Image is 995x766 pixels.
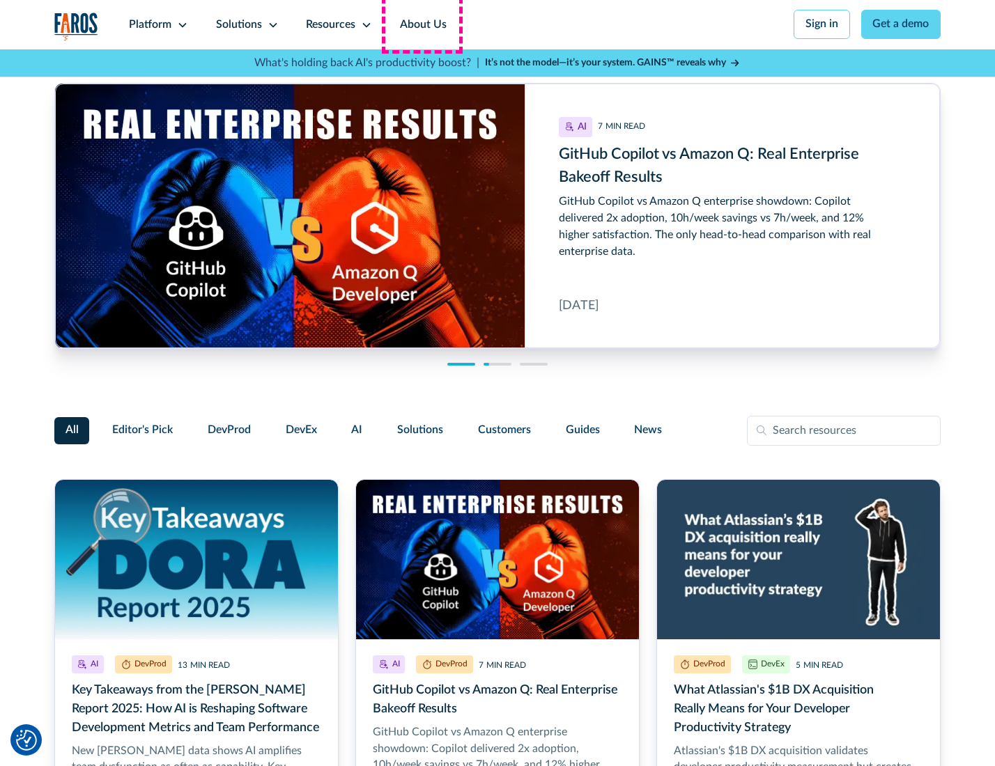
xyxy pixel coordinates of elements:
[485,56,741,70] a: It’s not the model—it’s your system. GAINS™ reveals why
[208,422,251,439] span: DevProd
[747,416,941,446] input: Search resources
[657,480,940,639] img: Developer scratching his head on a blue background
[216,17,262,33] div: Solutions
[54,13,99,41] a: home
[16,730,37,751] button: Cookie Settings
[485,58,726,68] strong: It’s not the model—it’s your system. GAINS™ reveals why
[55,480,338,639] img: Key takeaways from the DORA Report 2025
[54,13,99,41] img: Logo of the analytics and reporting company Faros.
[566,422,600,439] span: Guides
[861,10,941,39] a: Get a demo
[634,422,662,439] span: News
[306,17,355,33] div: Resources
[55,84,941,348] div: cms-link
[351,422,362,439] span: AI
[254,55,479,72] p: What's holding back AI's productivity boost? |
[16,730,37,751] img: Revisit consent button
[55,84,941,348] a: GitHub Copilot vs Amazon Q: Real Enterprise Bakeoff Results
[356,480,639,639] img: Illustration of a boxing match of GitHub Copilot vs. Amazon Q. with real enterprise results.
[65,422,79,439] span: All
[129,17,171,33] div: Platform
[478,422,531,439] span: Customers
[112,422,173,439] span: Editor's Pick
[397,422,443,439] span: Solutions
[286,422,317,439] span: DevEx
[794,10,850,39] a: Sign in
[54,416,941,446] form: Filter Form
